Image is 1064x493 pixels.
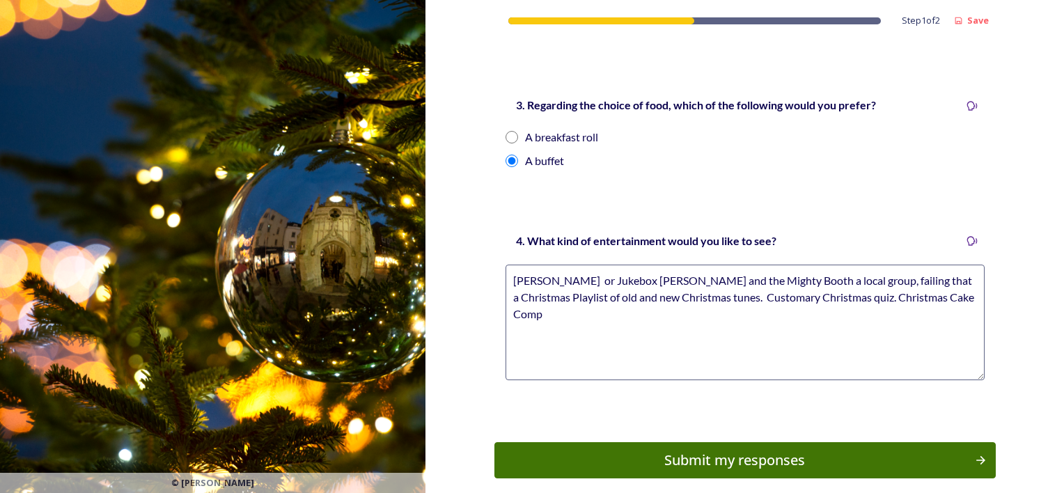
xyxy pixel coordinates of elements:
[967,14,989,26] strong: Save
[502,450,968,471] div: Submit my responses
[902,14,940,27] span: Step 1 of 2
[506,265,985,380] textarea: [PERSON_NAME] or Jukebox [PERSON_NAME] and the Mighty Booth a local group, failing that a Christm...
[171,476,254,490] span: © [PERSON_NAME]
[516,234,776,247] strong: 4. What kind of entertainment would you like to see?
[516,98,876,111] strong: 3. Regarding the choice of food, which of the following would you prefer?
[525,152,564,169] div: A buffet
[494,442,996,478] button: Continue
[525,129,598,146] div: A breakfast roll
